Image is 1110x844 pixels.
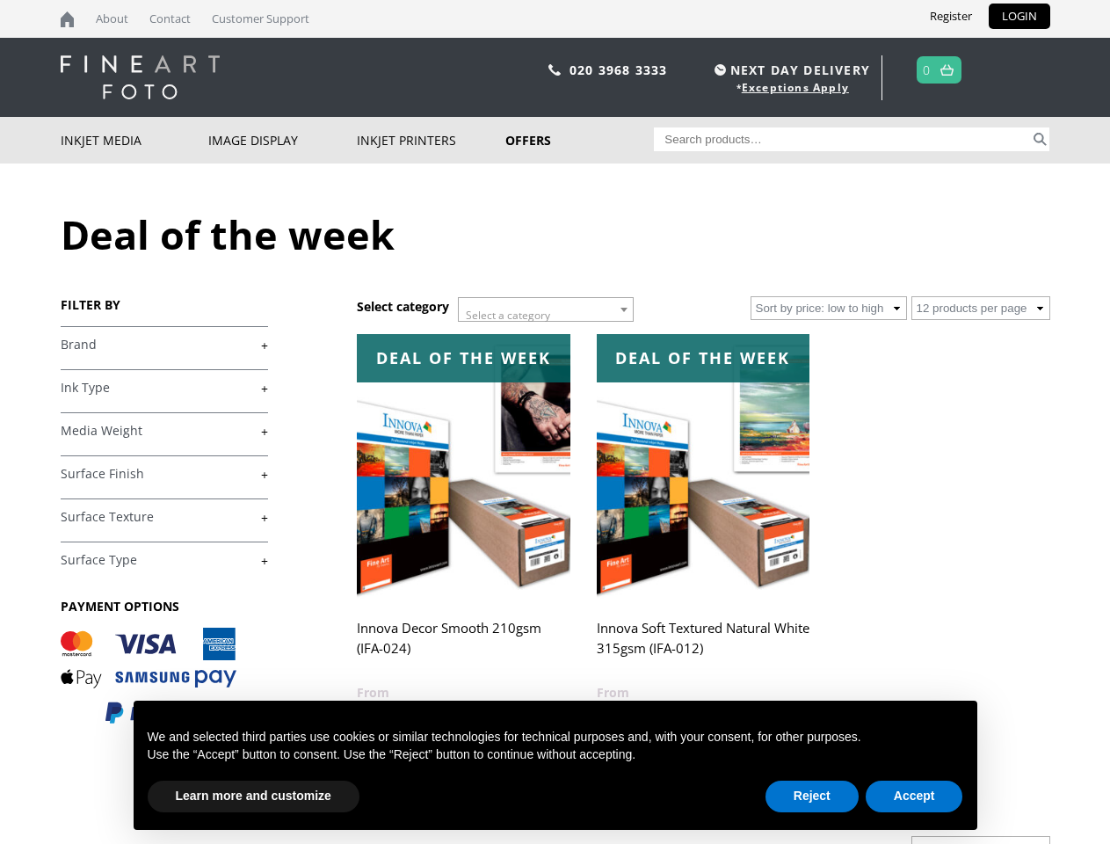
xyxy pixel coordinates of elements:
[357,334,570,600] img: Innova Decor Smooth 210gsm (IFA-024)
[148,729,963,746] p: We and selected third parties use cookies or similar technologies for technical purposes and, wit...
[715,64,726,76] img: time.svg
[917,4,985,29] a: Register
[751,296,907,320] select: Shop order
[61,296,268,313] h3: FILTER BY
[61,207,1050,261] h1: Deal of the week
[61,598,268,615] h3: PAYMENT OPTIONS
[866,781,963,812] button: Accept
[61,628,236,725] img: PAYMENT OPTIONS
[148,781,359,812] button: Learn more and customize
[357,298,449,315] h3: Select category
[357,334,570,725] a: Deal of the week Innova Decor Smooth 210gsm (IFA-024) £16.99£13.99
[357,612,570,682] h2: Innova Decor Smooth 210gsm (IFA-024)
[61,412,268,447] h4: Media Weight
[61,423,268,440] a: +
[597,334,809,382] div: Deal of the week
[208,117,357,164] a: Image Display
[61,542,268,577] h4: Surface Type
[1030,127,1050,151] button: Search
[597,334,809,725] a: Deal of the week Innova Soft Textured Natural White 315gsm (IFA-012) £23.99£19.99
[61,455,268,491] h4: Surface Finish
[61,117,209,164] a: Inkjet Media
[357,117,505,164] a: Inkjet Printers
[765,781,859,812] button: Reject
[989,4,1050,29] a: LOGIN
[597,334,809,600] img: Innova Soft Textured Natural White 315gsm (IFA-012)
[61,369,268,404] h4: Ink Type
[61,326,268,361] h4: Brand
[466,308,550,323] span: Select a category
[742,80,849,95] a: Exceptions Apply
[61,466,268,483] a: +
[654,127,1030,151] input: Search products…
[548,64,561,76] img: phone.svg
[357,334,570,382] div: Deal of the week
[61,380,268,397] a: +
[710,60,870,80] span: NEXT DAY DELIVERY
[923,57,931,83] a: 0
[940,64,954,76] img: basket.svg
[61,552,268,569] a: +
[148,746,963,764] p: Use the “Accept” button to consent. Use the “Reject” button to continue without accepting.
[570,62,668,78] a: 020 3968 3333
[61,498,268,534] h4: Surface Texture
[61,509,268,526] a: +
[597,612,809,682] h2: Innova Soft Textured Natural White 315gsm (IFA-012)
[61,55,220,99] img: logo-white.svg
[505,117,654,164] a: Offers
[61,337,268,353] a: +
